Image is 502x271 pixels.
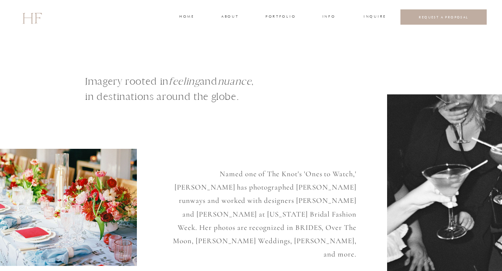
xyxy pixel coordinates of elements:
[322,14,336,21] a: INFO
[179,14,194,21] a: home
[218,75,252,87] i: nuance
[166,167,356,248] p: Named one of The Knot's 'Ones to Watch,' [PERSON_NAME] has photographed [PERSON_NAME] runways and...
[85,74,297,115] h1: Imagery rooted in and , in destinations around the globe.
[266,14,295,21] a: portfolio
[22,6,42,29] a: HF
[169,75,200,87] i: feeling
[407,15,481,19] a: REQUEST A PROPOSAL
[364,14,385,21] a: INQUIRE
[221,14,238,21] a: about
